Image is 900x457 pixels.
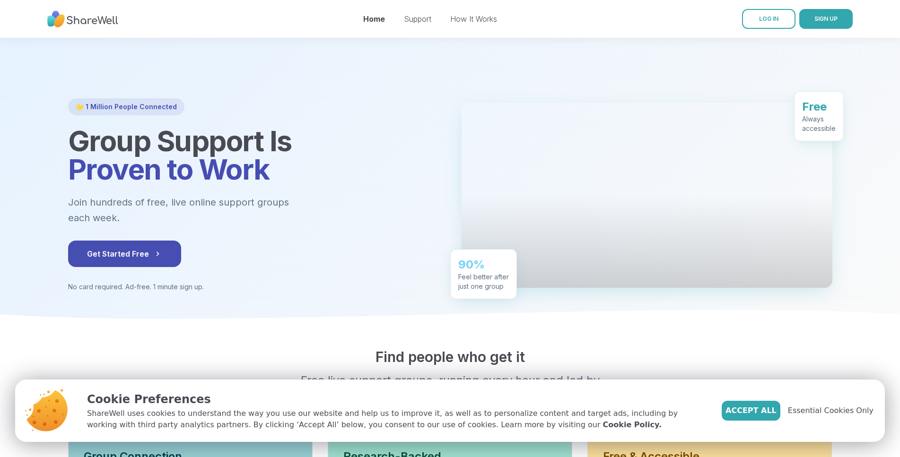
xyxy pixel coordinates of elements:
[458,257,509,272] div: 90%
[269,373,632,403] p: Free live support groups, running every hour and led by real people.
[68,348,832,365] h2: Find people who get it
[725,405,777,416] span: Accept All
[788,405,874,416] span: Essential Cookies Only
[759,15,778,22] span: LOG IN
[802,99,836,114] div: Free
[802,114,836,133] div: Always accessible
[47,6,118,32] img: ShareWell Nav Logo
[68,241,181,267] button: Get Started Free
[458,272,509,291] div: Feel better after just one group
[603,419,662,431] a: Cookie Policy.
[87,408,707,431] p: ShareWell uses cookies to understand the way you use our website and help us to improve it, as we...
[450,14,497,24] a: How It Works
[363,14,385,24] a: Home
[404,14,431,24] a: Support
[68,195,341,225] p: Join hundreds of free, live online support groups each week.
[722,401,780,421] button: Accept All
[799,9,853,29] button: SIGN UP
[68,127,439,183] h1: Group Support Is
[742,9,795,29] a: LOG IN
[87,248,162,259] span: Get Started Free
[68,282,439,292] p: No card required. Ad-free. 1 minute sign up.
[814,15,838,22] span: SIGN UP
[87,391,707,408] p: Cookie Preferences
[68,98,184,115] div: 🌟 1 Million People Connected
[68,152,270,186] span: Proven to Work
